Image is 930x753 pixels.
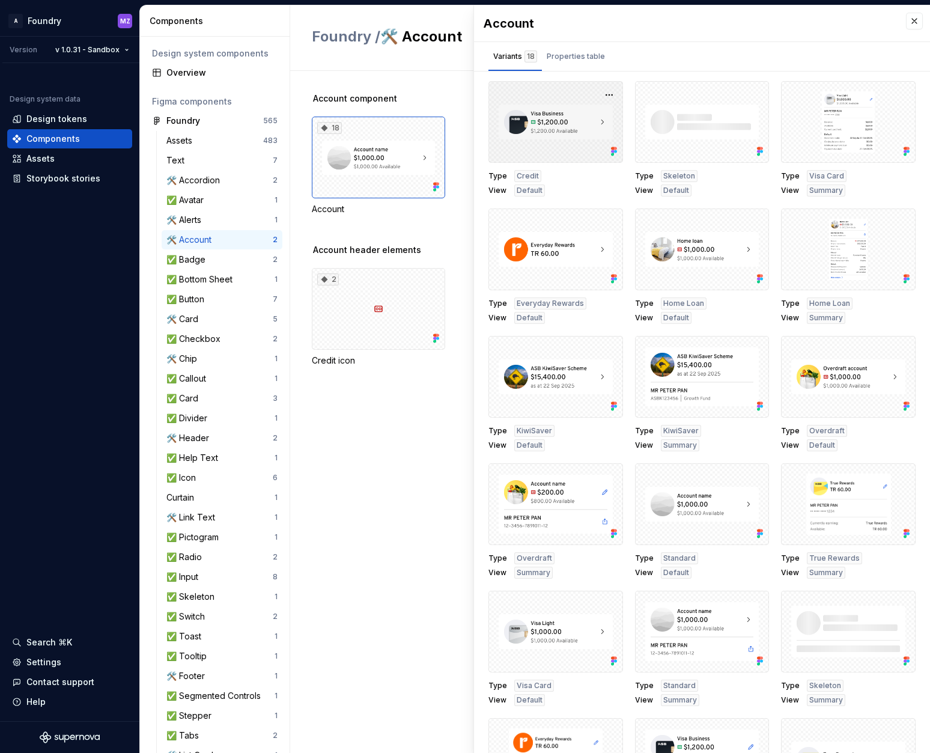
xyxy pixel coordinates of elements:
span: Type [781,171,800,181]
span: Default [809,441,835,450]
div: Overview [166,67,278,79]
div: MZ [120,16,130,26]
span: Type [635,553,654,563]
span: Type [488,426,507,436]
span: Type [635,171,654,181]
span: Account header elements [313,244,421,256]
span: View [781,441,800,450]
div: 1 [275,711,278,721]
span: Default [517,441,542,450]
span: View [488,695,507,705]
div: 🛠️ Link Text [166,511,220,523]
span: Type [488,553,507,563]
div: 1 [275,374,278,383]
span: Home Loan [809,299,850,308]
span: Visa Card [517,681,552,691]
div: Components [150,15,285,27]
button: Contact support [7,672,132,692]
span: Default [663,313,689,323]
a: 🛠️ Accordion2 [162,171,282,190]
span: Default [517,186,542,195]
div: 2Credit icon [312,268,445,367]
div: Search ⌘K [26,636,72,648]
div: 1 [275,493,278,502]
div: 2 [273,175,278,185]
div: ✅ Help Text [166,452,223,464]
span: View [781,186,800,195]
div: Assets [166,135,197,147]
div: 1 [275,413,278,423]
span: Summary [809,186,843,195]
div: Account [484,15,894,32]
span: Type [635,299,654,308]
div: 2 [273,235,278,245]
div: ✅ Checkbox [166,333,225,345]
span: v 1.0.31 - Sandbox [55,45,120,55]
div: 1 [275,671,278,681]
span: Overdraft [809,426,845,436]
div: 7 [273,156,278,165]
button: AFoundryMZ [2,8,137,34]
div: 1 [275,195,278,205]
div: 1 [275,453,278,463]
a: 🛠️ Alerts1 [162,210,282,230]
span: Type [488,171,507,181]
button: v 1.0.31 - Sandbox [50,41,135,58]
div: 2 [273,255,278,264]
a: Overview [147,63,282,82]
div: Foundry [28,15,61,27]
a: ✅ Radio2 [162,547,282,567]
span: View [635,441,654,450]
a: ✅ Icon6 [162,468,282,487]
a: 🛠️ Chip1 [162,349,282,368]
a: ✅ Button7 [162,290,282,309]
span: Default [517,313,542,323]
div: 🛠️ Chip [166,353,202,365]
a: Components [7,129,132,148]
a: ✅ Input8 [162,567,282,587]
a: 🛠️ Account2 [162,230,282,249]
div: ✅ Radio [166,551,207,563]
div: ✅ Card [166,392,203,404]
div: ✅ Segmented Controls [166,690,266,702]
div: Settings [26,656,61,668]
div: ✅ Bottom Sheet [166,273,237,285]
a: Settings [7,653,132,672]
span: Type [635,681,654,691]
div: Storybook stories [26,172,100,184]
div: 5 [273,314,278,324]
span: Credit [517,171,539,181]
svg: Supernova Logo [40,731,100,743]
div: 1 [275,592,278,602]
a: ✅ Badge2 [162,250,282,269]
span: Type [488,681,507,691]
div: 🛠️ Accordion [166,174,225,186]
a: ✅ Skeleton1 [162,587,282,606]
a: Foundry565 [147,111,282,130]
div: 1 [275,532,278,542]
a: ✅ Segmented Controls1 [162,686,282,706]
div: 483 [263,136,278,145]
div: 🛠️ Alerts [166,214,206,226]
a: ✅ Tooltip1 [162,647,282,666]
span: View [488,186,507,195]
span: Default [663,186,689,195]
span: Summary [663,695,697,705]
span: Summary [663,441,697,450]
span: Summary [517,568,550,578]
span: Summary [809,568,843,578]
div: 1 [275,651,278,661]
div: Properties table [547,50,605,62]
span: Summary [809,695,843,705]
div: Design system data [10,94,81,104]
div: 🛠️ Header [166,432,214,444]
div: A [8,14,23,28]
div: 7 [273,294,278,304]
div: ✅ Skeleton [166,591,219,603]
span: View [635,568,654,578]
button: Search ⌘K [7,633,132,652]
a: ✅ Stepper1 [162,706,282,725]
span: Skeleton [809,681,841,691]
div: 2 [273,334,278,344]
